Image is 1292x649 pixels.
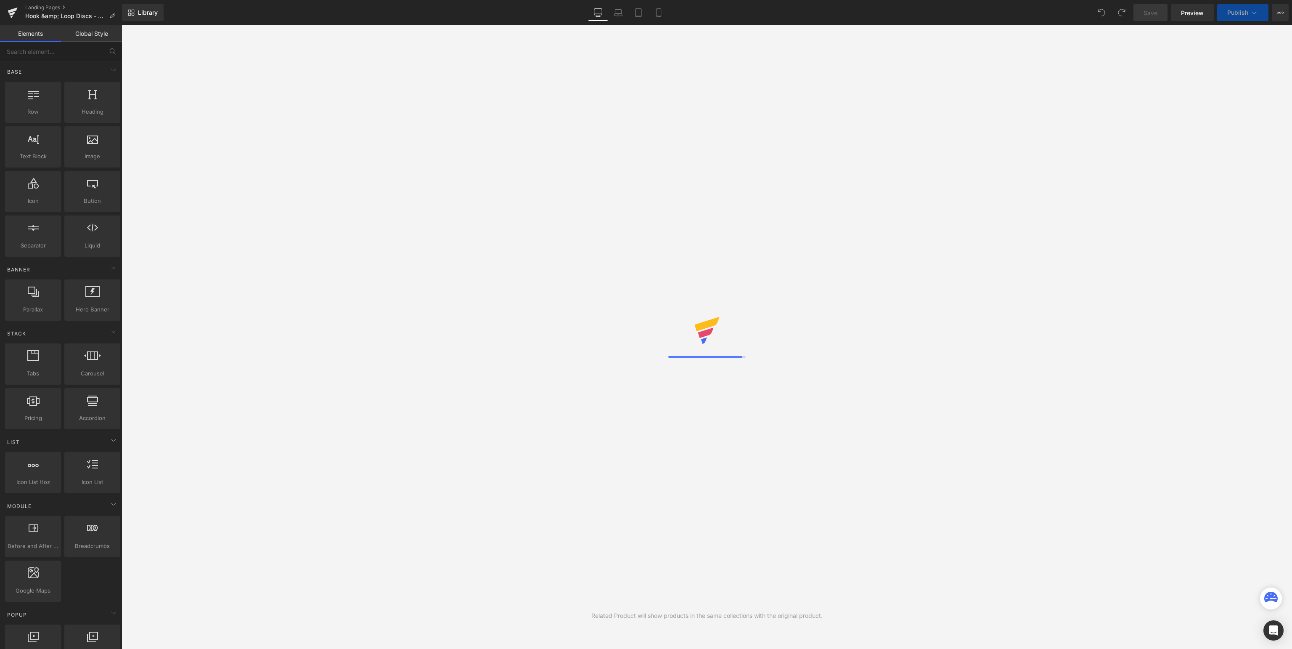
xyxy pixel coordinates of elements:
[1227,9,1248,16] span: Publish
[67,542,118,551] span: Breadcrumbs
[8,414,58,423] span: Pricing
[8,369,58,378] span: Tabs
[67,241,118,250] span: Liquid
[67,197,118,205] span: Button
[61,25,122,42] a: Global Style
[67,478,118,487] span: Icon List
[591,611,823,620] div: Related Product will show products in the same collections with the original product.
[1217,4,1268,21] button: Publish
[6,611,28,619] span: Popup
[649,4,669,21] a: Mobile
[1113,4,1130,21] button: Redo
[1171,4,1214,21] a: Preview
[8,152,58,161] span: Text Block
[1093,4,1110,21] button: Undo
[6,330,27,338] span: Stack
[67,414,118,423] span: Accordion
[67,107,118,116] span: Heading
[8,478,58,487] span: Icon List Hoz
[1181,8,1204,17] span: Preview
[6,502,32,510] span: Module
[1263,620,1284,641] div: Open Intercom Messenger
[8,305,58,314] span: Parallax
[608,4,628,21] a: Laptop
[67,305,118,314] span: Hero Banner
[67,152,118,161] span: Image
[6,266,31,274] span: Banner
[122,4,164,21] a: New Library
[628,4,649,21] a: Tablet
[588,4,608,21] a: Desktop
[25,4,122,11] a: Landing Pages
[6,68,23,76] span: Base
[8,542,58,551] span: Before and After Images
[6,438,21,446] span: List
[138,9,158,16] span: Library
[67,369,118,378] span: Carousel
[8,197,58,205] span: Icon
[1144,8,1157,17] span: Save
[8,241,58,250] span: Separator
[8,107,58,116] span: Row
[8,586,58,595] span: Google Maps
[1272,4,1289,21] button: More
[25,13,106,19] span: Hook &amp; Loop Discs - Dura-Gold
